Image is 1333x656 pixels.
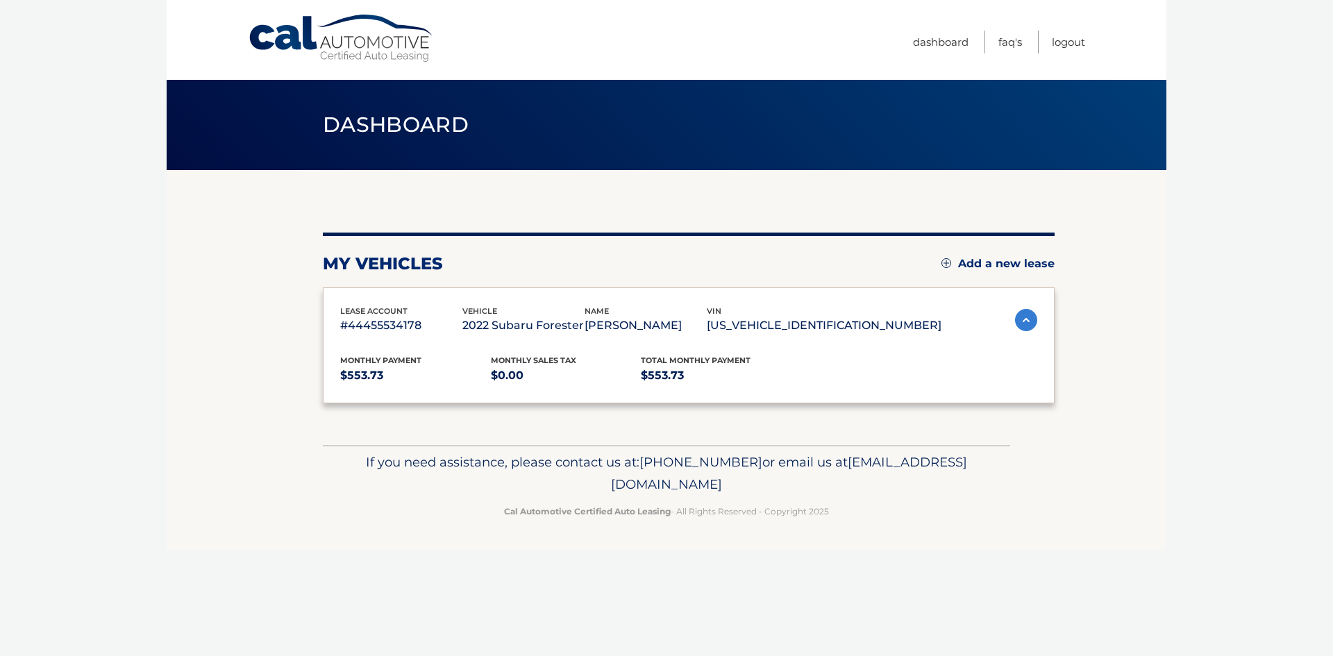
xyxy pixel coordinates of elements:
[1015,309,1037,331] img: accordion-active.svg
[462,306,497,316] span: vehicle
[462,316,585,335] p: 2022 Subaru Forester
[707,316,941,335] p: [US_VEHICLE_IDENTIFICATION_NUMBER]
[1052,31,1085,53] a: Logout
[340,366,491,385] p: $553.73
[323,253,443,274] h2: my vehicles
[332,504,1001,519] p: - All Rights Reserved - Copyright 2025
[913,31,969,53] a: Dashboard
[941,257,1055,271] a: Add a new lease
[340,306,408,316] span: lease account
[491,355,576,365] span: Monthly sales Tax
[504,506,671,516] strong: Cal Automotive Certified Auto Leasing
[998,31,1022,53] a: FAQ's
[941,258,951,268] img: add.svg
[639,454,762,470] span: [PHONE_NUMBER]
[248,14,435,63] a: Cal Automotive
[641,355,751,365] span: Total Monthly Payment
[332,451,1001,496] p: If you need assistance, please contact us at: or email us at
[323,112,469,137] span: Dashboard
[585,306,609,316] span: name
[585,316,707,335] p: [PERSON_NAME]
[340,355,421,365] span: Monthly Payment
[641,366,791,385] p: $553.73
[611,454,967,492] span: [EMAIL_ADDRESS][DOMAIN_NAME]
[491,366,642,385] p: $0.00
[340,316,462,335] p: #44455534178
[707,306,721,316] span: vin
